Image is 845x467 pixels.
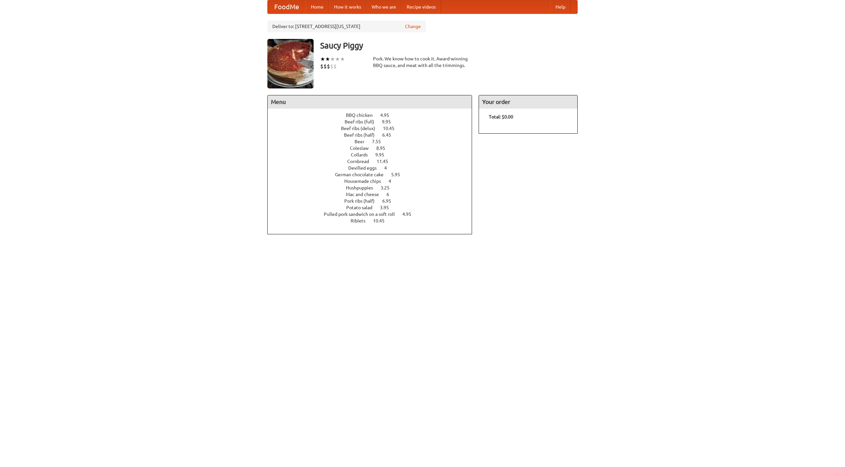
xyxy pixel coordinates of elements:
span: 4 [389,179,398,184]
li: ★ [340,55,345,63]
span: 10.45 [373,218,391,223]
span: Housemade chips [344,179,388,184]
a: Collards 9.95 [351,152,396,157]
span: 7.55 [372,139,388,144]
span: Coleslaw [350,146,375,151]
a: Beer 7.55 [355,139,393,144]
span: BBQ chicken [346,113,379,118]
a: Home [306,0,329,14]
a: Potato salad 3.95 [346,205,401,210]
span: 8.95 [376,146,392,151]
span: Pork ribs (half) [344,198,381,204]
div: Deliver to: [STREET_ADDRESS][US_STATE] [267,20,426,32]
span: 6.45 [382,132,398,138]
h3: Saucy Piggy [320,39,578,52]
a: Pulled pork sandwich on a soft roll 4.95 [324,212,423,217]
span: German chocolate cake [335,172,390,177]
li: ★ [325,55,330,63]
a: Devilled eggs 4 [348,165,399,171]
span: Beef ribs (delux) [341,126,382,131]
a: Help [550,0,571,14]
span: Mac and cheese [346,192,386,197]
span: Beef ribs (half) [344,132,381,138]
span: Cornbread [347,159,376,164]
span: 3.25 [381,185,396,190]
a: Beef ribs (full) 9.95 [345,119,403,124]
span: 10.45 [383,126,401,131]
span: Beef ribs (full) [345,119,381,124]
li: $ [333,63,337,70]
b: Total: $0.00 [489,114,513,119]
a: Mac and cheese 6 [346,192,401,197]
a: Pork ribs (half) 6.95 [344,198,403,204]
a: German chocolate cake 5.95 [335,172,412,177]
span: 4.95 [402,212,418,217]
a: Riblets 10.45 [351,218,397,223]
span: Collards [351,152,374,157]
a: Housemade chips 4 [344,179,403,184]
span: 5.95 [391,172,407,177]
span: 11.45 [377,159,395,164]
a: How it works [329,0,366,14]
li: ★ [330,55,335,63]
span: 9.95 [375,152,391,157]
span: 4 [384,165,393,171]
h4: Menu [268,95,472,109]
a: Coleslaw 8.95 [350,146,397,151]
a: Beef ribs (half) 6.45 [344,132,403,138]
span: Beer [355,139,371,144]
span: Devilled eggs [348,165,383,171]
a: Who we are [366,0,401,14]
a: Change [405,23,421,30]
a: BBQ chicken 4.95 [346,113,401,118]
span: 9.95 [382,119,397,124]
a: Recipe videos [401,0,441,14]
h4: Your order [479,95,577,109]
a: Cornbread 11.45 [347,159,400,164]
li: ★ [320,55,325,63]
li: $ [323,63,327,70]
span: 6 [387,192,396,197]
span: Pulled pork sandwich on a soft roll [324,212,401,217]
span: Hushpuppies [346,185,380,190]
li: ★ [335,55,340,63]
li: $ [327,63,330,70]
img: angular.jpg [267,39,314,88]
span: 3.95 [380,205,395,210]
div: Pork. We know how to cook it. Award-winning BBQ sauce, and meat with all the trimmings. [373,55,472,69]
span: 4.95 [380,113,396,118]
li: $ [330,63,333,70]
span: 6.95 [382,198,398,204]
li: $ [320,63,323,70]
a: Hushpuppies 3.25 [346,185,402,190]
a: FoodMe [268,0,306,14]
span: Potato salad [346,205,379,210]
a: Beef ribs (delux) 10.45 [341,126,407,131]
span: Riblets [351,218,372,223]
